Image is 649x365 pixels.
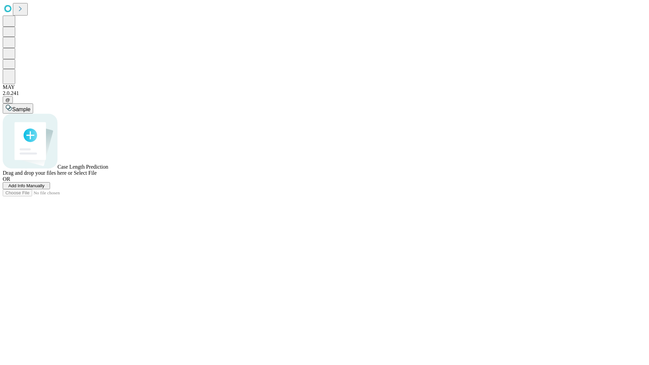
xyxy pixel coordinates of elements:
button: Sample [3,103,33,114]
div: MAY [3,84,646,90]
span: Case Length Prediction [57,164,108,170]
span: Add Info Manually [8,183,45,188]
span: Sample [12,106,30,112]
span: @ [5,97,10,102]
button: Add Info Manually [3,182,50,189]
button: @ [3,96,13,103]
div: 2.0.241 [3,90,646,96]
span: Select File [74,170,97,176]
span: OR [3,176,10,182]
span: Drag and drop your files here or [3,170,72,176]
